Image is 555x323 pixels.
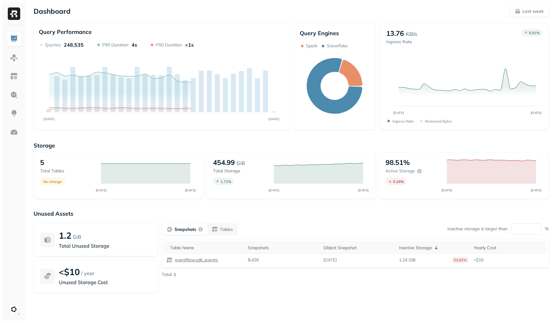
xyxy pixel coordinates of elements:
tspan: [DATE] [530,188,541,192]
p: Total storage [213,168,268,174]
p: Total tables [40,168,95,174]
tspan: [DATE] [44,117,54,121]
p: GiB [73,233,81,241]
tspan: [DATE] [530,111,541,115]
p: Query Performance [39,28,92,35]
button: Last week [510,6,549,17]
p: Removed bytes [425,119,452,124]
tspan: [DATE] [96,188,107,192]
p: Ingress Rate [392,119,414,124]
p: 454.99 [213,158,235,167]
div: Snapshots [248,245,318,251]
p: Storage [34,142,549,149]
p: P90 Duration [102,42,128,48]
p: GiB [237,159,245,167]
img: Insights [10,110,18,118]
img: Ludeo [10,305,18,314]
img: Optimization [10,128,18,136]
tspan: [DATE] [393,111,404,115]
p: % [545,226,549,232]
a: eventflow.sdk_events [173,257,218,263]
p: Snapshots [174,227,196,232]
p: 1.72 % [220,179,231,184]
tspan: [DATE] [268,117,279,121]
p: 98.51% [386,158,410,167]
p: 4s [132,42,137,48]
p: Inactive storage is larger than [447,226,507,232]
img: Ryft [8,7,20,20]
img: table [166,257,173,263]
p: 248,535 [64,42,84,48]
p: eventflow.sdk_events [174,257,218,263]
img: Query Explorer [10,91,18,99]
p: Dashboard [34,7,71,16]
p: 53.92% [452,257,469,263]
p: [DATE] [323,257,337,263]
tspan: [DATE] [268,188,279,192]
p: Unused Storage Cost [59,279,151,286]
p: Snowflake [327,43,348,49]
p: Total [162,272,172,278]
img: Assets [10,54,18,62]
tspan: [DATE] [441,188,452,192]
p: <$10 [59,266,80,277]
p: 13.76 [386,29,404,38]
tspan: [DATE] [185,188,196,192]
tspan: [DATE] [358,188,368,192]
p: 8,426 [248,257,259,263]
p: KiB/s [406,30,417,38]
p: Total Unused Storage [59,242,151,250]
p: Tables [220,227,233,232]
p: Active storage [386,168,415,174]
p: 1.24 GiB [399,257,416,263]
div: Yearly Cost [474,245,544,251]
div: Table Name [170,245,243,251]
p: 1 [173,272,176,278]
p: P50 Duration [156,42,182,48]
p: Unused Assets [34,210,549,217]
p: Spark [306,43,317,49]
p: Queries [45,42,61,48]
p: Inactive Storage [399,245,432,251]
div: Oldest Snapshot [323,245,394,251]
p: 8.91 % [529,30,540,35]
p: 5 [40,158,44,167]
p: / year [81,269,95,277]
p: <$10 [474,257,544,263]
p: 1.2 [59,230,72,241]
img: Dashboard [10,35,18,43]
p: 0.24 % [393,179,404,184]
p: <1s [185,42,194,48]
p: No change [43,179,62,184]
img: Asset Explorer [10,72,18,80]
p: Last week [522,8,543,14]
p: Ingress Rate [386,39,417,45]
p: Query Engines [300,30,369,37]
